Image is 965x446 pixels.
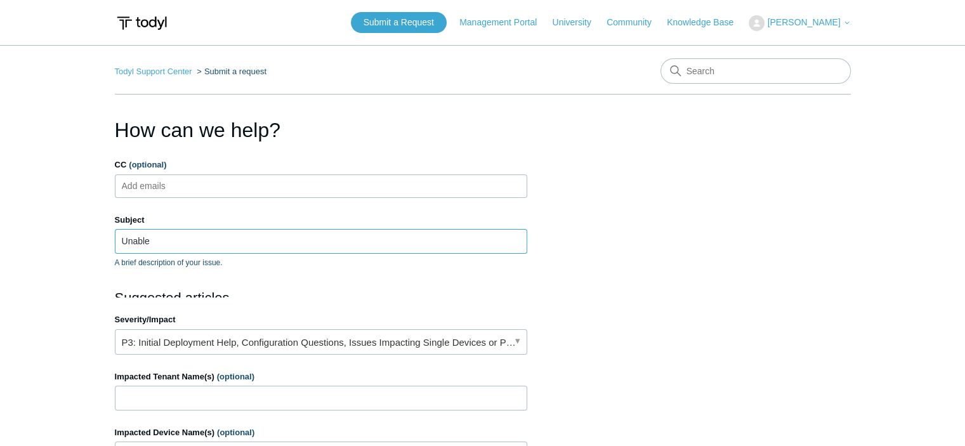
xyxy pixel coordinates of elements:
label: Impacted Tenant Name(s) [115,371,527,383]
a: Submit a Request [351,12,447,33]
li: Submit a request [194,67,266,76]
a: Community [607,16,664,29]
a: P3: Initial Deployment Help, Configuration Questions, Issues Impacting Single Devices or Past Out... [115,329,527,355]
li: Todyl Support Center [115,67,195,76]
h1: How can we help? [115,115,527,145]
input: Search [660,58,851,84]
label: Subject [115,214,527,226]
a: Todyl Support Center [115,67,192,76]
label: CC [115,159,527,171]
a: Management Portal [459,16,549,29]
span: (optional) [129,160,166,169]
p: A brief description of your issue. [115,257,527,268]
input: Add emails [117,176,192,195]
span: (optional) [217,428,254,437]
button: [PERSON_NAME] [749,15,850,31]
label: Impacted Device Name(s) [115,426,527,439]
a: Knowledge Base [667,16,746,29]
span: (optional) [217,372,254,381]
a: University [552,16,603,29]
img: Todyl Support Center Help Center home page [115,11,169,35]
span: [PERSON_NAME] [767,17,840,27]
h2: Suggested articles [115,287,527,308]
label: Severity/Impact [115,313,527,326]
